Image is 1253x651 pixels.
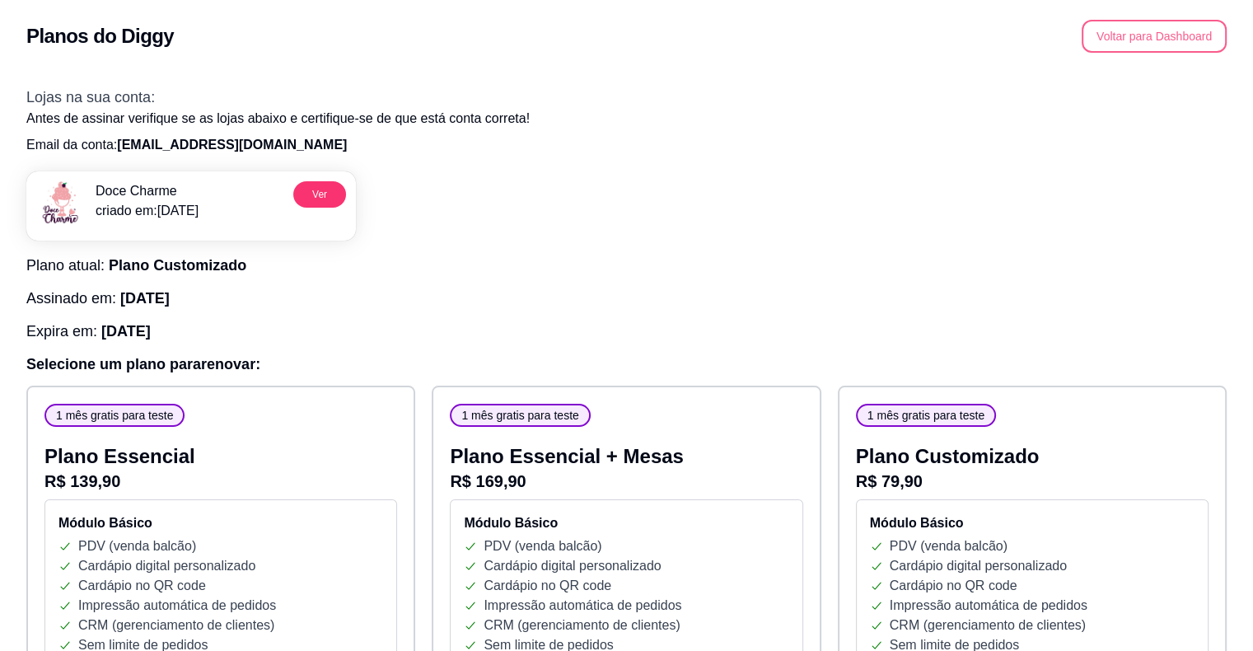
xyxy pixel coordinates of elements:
p: Plano Customizado [856,443,1209,470]
button: Voltar para Dashboard [1082,20,1227,53]
h3: Selecione um plano para renovar : [26,353,1227,376]
p: criado em: [DATE] [96,201,199,221]
h2: Planos do Diggy [26,23,174,49]
span: [EMAIL_ADDRESS][DOMAIN_NAME] [117,138,347,152]
h3: Expira em: [26,320,1227,343]
h4: Módulo Básico [870,513,1195,533]
p: Plano Essencial [44,443,397,470]
p: Cardápio digital personalizado [484,556,661,576]
p: Cardápio no QR code [78,576,206,596]
p: CRM (gerenciamento de clientes) [78,616,274,635]
h3: Lojas na sua conta: [26,86,1227,109]
p: Cardápio no QR code [890,576,1017,596]
h4: Módulo Básico [464,513,788,533]
p: Cardápio no QR code [484,576,611,596]
span: [DATE] [120,290,170,307]
p: CRM (gerenciamento de clientes) [484,616,680,635]
button: Ver [293,181,346,208]
p: Impressão automática de pedidos [484,596,681,616]
h3: Plano atual: [26,254,1227,277]
p: Impressão automática de pedidos [78,596,276,616]
span: Plano Customizado [109,257,246,274]
a: menu logoDoce Charmecriado em:[DATE]Ver [26,171,356,241]
span: 1 mês gratis para teste [49,407,180,424]
p: PDV (venda balcão) [78,536,196,556]
p: R$ 79,90 [856,470,1209,493]
h4: Módulo Básico [58,513,383,533]
p: Cardápio digital personalizado [78,556,255,576]
p: R$ 139,90 [44,470,397,493]
a: Voltar para Dashboard [1082,29,1227,43]
span: 1 mês gratis para teste [861,407,991,424]
p: Cardápio digital personalizado [890,556,1067,576]
img: menu logo [36,181,86,231]
p: CRM (gerenciamento de clientes) [890,616,1086,635]
p: PDV (venda balcão) [484,536,601,556]
h3: Assinado em: [26,287,1227,310]
p: Antes de assinar verifique se as lojas abaixo e certifique-se de que está conta correta! [26,109,1227,129]
p: R$ 169,90 [450,470,802,493]
p: PDV (venda balcão) [890,536,1008,556]
p: Plano Essencial + Mesas [450,443,802,470]
p: Email da conta: [26,135,1227,155]
p: Doce Charme [96,181,199,201]
span: [DATE] [101,323,151,340]
span: 1 mês gratis para teste [455,407,585,424]
p: Impressão automática de pedidos [890,596,1087,616]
